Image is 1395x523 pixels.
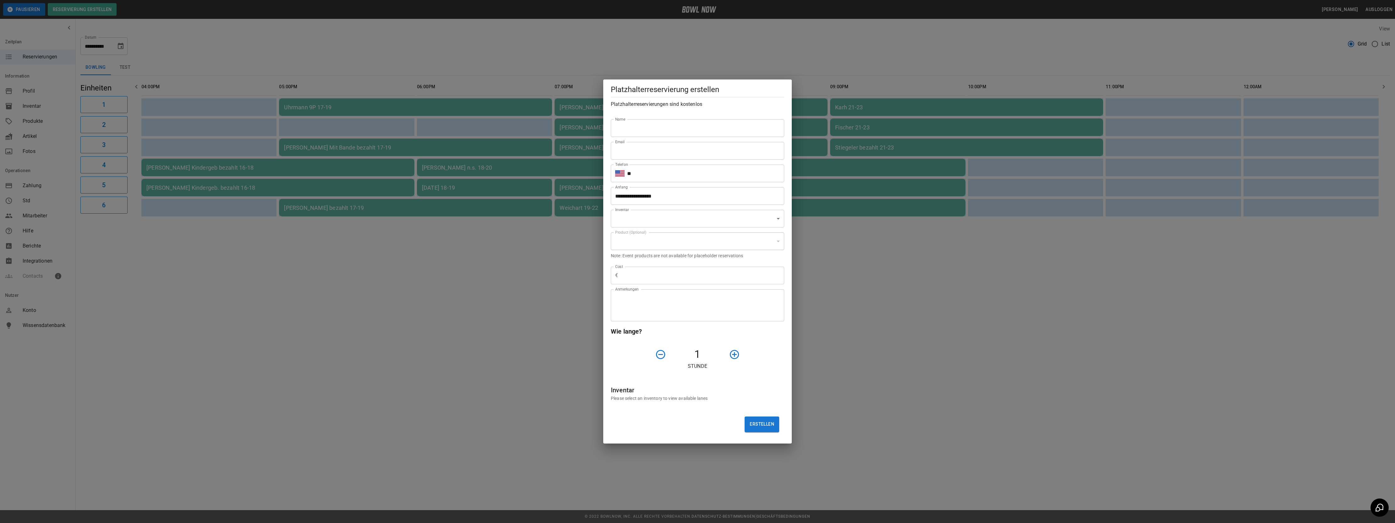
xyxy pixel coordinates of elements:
div: ​ [611,210,784,227]
p: Note: Event products are not available for placeholder reservations [611,253,784,259]
h4: 1 [669,348,726,361]
p: € [615,272,618,279]
p: Stunde [611,362,784,370]
input: Choose date, selected date is Sep 25, 2025 [611,187,780,205]
button: Select country [615,169,625,178]
h6: Inventar [611,385,784,395]
p: Please select an inventory to view available lanes [611,395,784,401]
h6: Platzhalterreservierungen sind kostenlos [611,100,784,109]
button: Erstellen [745,417,779,432]
label: Anfang [615,184,628,190]
h6: Wie lange? [611,326,784,336]
div: ​ [611,232,784,250]
label: Telefon [615,162,628,167]
h5: Platzhalterreservierung erstellen [611,84,784,95]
